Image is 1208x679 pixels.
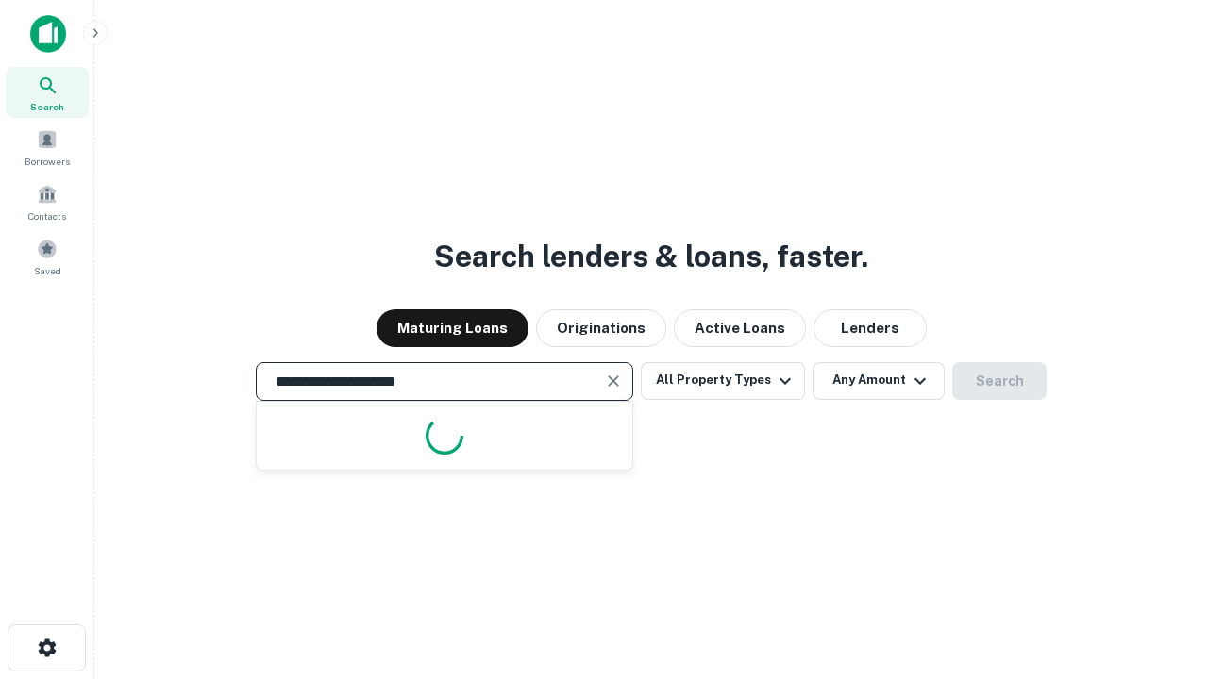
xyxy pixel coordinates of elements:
[1114,528,1208,619] iframe: Chat Widget
[813,362,945,400] button: Any Amount
[600,368,627,394] button: Clear
[34,263,61,278] span: Saved
[25,154,70,169] span: Borrowers
[641,362,805,400] button: All Property Types
[674,309,806,347] button: Active Loans
[6,67,89,118] a: Search
[377,309,528,347] button: Maturing Loans
[434,234,868,279] h3: Search lenders & loans, faster.
[6,122,89,173] a: Borrowers
[6,176,89,227] a: Contacts
[814,309,927,347] button: Lenders
[536,309,666,347] button: Originations
[30,15,66,53] img: capitalize-icon.png
[30,99,64,114] span: Search
[6,231,89,282] a: Saved
[28,208,66,224] span: Contacts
